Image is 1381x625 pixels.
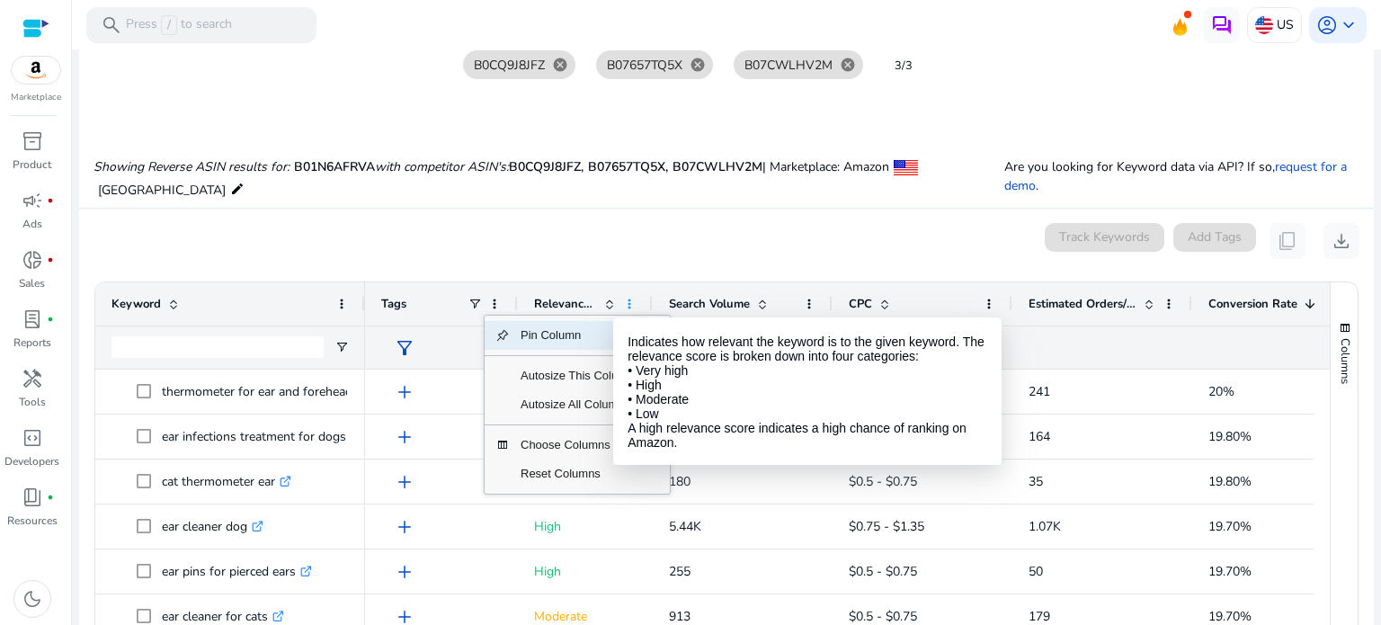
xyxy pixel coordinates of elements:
span: Pin Column [510,321,645,350]
span: 19.70% [1208,518,1252,535]
span: handyman [22,368,43,389]
p: US [1277,9,1294,40]
span: , [665,158,673,175]
span: Keyword [111,296,161,312]
p: Press to search [126,15,232,35]
p: Developers [4,453,59,469]
span: fiber_manual_record [47,256,54,263]
span: Relevance Score [534,296,597,312]
img: us.svg [1255,16,1273,34]
span: Autosize All Columns [510,390,645,419]
span: $0.5 - $0.75 [849,383,917,400]
button: Open Filter Menu [802,340,816,354]
span: lab_profile [22,308,43,330]
p: Product [13,156,51,173]
input: Keyword Filter Input [111,336,324,358]
span: 255 [669,563,690,580]
span: B07CWLHV2M [744,56,833,75]
span: Reset Columns [510,460,645,488]
p: ear pins for pierced ears [162,553,312,590]
p: Are you looking for Keyword data via API? If so, . [1004,157,1359,195]
p: Sales [19,275,45,291]
span: 19.70% [1208,563,1252,580]
span: inventory_2 [22,130,43,152]
span: B07657TQ5X [607,56,682,75]
img: amazon.svg [12,57,60,84]
p: ear infections treatment for dogs [162,418,362,455]
span: Tags [381,296,406,312]
mat-icon: cancel [682,57,713,73]
span: Search Volume [669,296,750,312]
span: $0.5 - $0.75 [849,563,917,580]
span: $0.75 - $1.35 [849,518,924,535]
span: 913 [669,608,690,625]
span: 50 [1029,563,1043,580]
div: Column Menu [484,315,671,495]
span: fiber_manual_record [47,494,54,501]
button: Open Filter Menu [334,340,349,354]
span: 5.44K [669,518,701,535]
span: 179 [1029,608,1050,625]
span: 164 [1029,428,1050,445]
span: account_circle [1316,14,1338,36]
span: 1.07K [1029,518,1061,535]
p: cat thermometer ear [162,463,291,500]
span: add [394,471,415,493]
p: High [534,553,637,590]
p: Reports [13,335,51,351]
span: B0CQ9J8JFZ [509,158,588,175]
span: 180 [669,473,690,490]
span: 1.21K [669,383,701,400]
span: CPC [849,296,872,312]
span: 20% [1208,383,1234,400]
span: Estimated Orders/Month [1029,296,1136,312]
span: campaign [22,190,43,211]
span: 19.70% [1208,608,1252,625]
span: add [394,561,415,583]
span: B07657TQ5X [588,158,673,175]
span: Columns [1337,338,1353,384]
span: $0.5 - $0.75 [849,608,917,625]
span: fiber_manual_record [47,316,54,323]
p: thermometer for ear and forehead [162,373,369,410]
mat-icon: cancel [545,57,575,73]
span: code_blocks [22,427,43,449]
span: Choose Columns [510,431,645,460]
p: Tools [19,394,46,410]
span: download [1331,230,1352,252]
p: Resources [7,513,58,529]
span: B01N6AFRVA [294,158,375,175]
span: Autosize This Column [510,362,645,390]
p: ear cleaner dog [162,508,263,545]
span: $0.5 - $0.75 [849,473,917,490]
span: add [394,426,415,448]
mat-hint: 3/3 [895,55,913,75]
span: 19.80% [1208,428,1252,445]
span: add [394,516,415,538]
span: $0.5 - $0.75 [849,428,917,445]
span: book_4 [22,487,43,508]
i: Showing Reverse ASIN results for: [94,158,290,175]
span: | Marketplace: Amazon [762,158,889,175]
p: High [534,508,637,545]
span: 829 [669,428,690,445]
span: 35 [1029,473,1043,490]
span: add [394,381,415,403]
button: download [1323,223,1359,259]
span: filter_alt [394,337,415,359]
span: 19.80% [1208,473,1252,490]
span: B0CQ9J8JFZ [474,56,545,75]
i: with competitor ASIN's: [375,158,509,175]
span: donut_small [22,249,43,271]
span: B07CWLHV2M [673,158,762,175]
p: Ads [22,216,42,232]
span: keyboard_arrow_down [1338,14,1359,36]
span: / [161,15,177,35]
span: search [101,14,122,36]
span: 241 [1029,383,1050,400]
span: fiber_manual_record [47,197,54,204]
span: dark_mode [22,588,43,610]
button: Open Filter Menu [982,340,996,354]
span: Conversion Rate [1208,296,1297,312]
span: , [581,158,588,175]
